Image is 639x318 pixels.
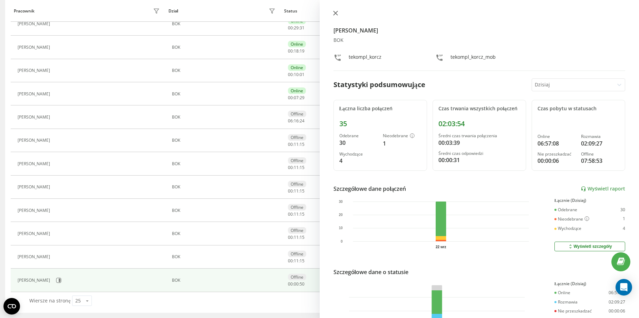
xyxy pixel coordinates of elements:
div: 02:09:27 [609,300,625,305]
div: 00:00:06 [538,157,576,165]
div: Online [288,41,306,47]
span: 18 [294,48,299,54]
div: 06:57:08 [538,139,576,148]
div: : : [288,49,304,54]
span: 00 [288,95,293,101]
div: 1 [623,216,625,222]
span: 00 [294,281,299,287]
div: BOK [172,161,277,166]
div: Nie przeszkadzać [554,309,592,314]
span: 10 [294,72,299,77]
text: 22 wrz [436,245,446,249]
span: 00 [288,258,293,264]
div: 00:03:39 [438,139,520,147]
div: Łącznie (Dzisiaj) [554,198,625,203]
div: Odebrane [554,207,577,212]
text: 30 [339,200,343,204]
div: Status [284,9,297,13]
text: 0 [340,240,342,243]
span: 50 [300,281,304,287]
span: 00 [288,72,293,77]
div: 4 [623,226,625,231]
span: 00 [288,211,293,217]
div: [PERSON_NAME] [18,185,52,189]
div: BOK [172,185,277,189]
div: 02:09:27 [581,139,619,148]
div: [PERSON_NAME] [18,278,52,283]
span: 00 [288,165,293,170]
div: BOK [172,45,277,50]
span: 07 [294,95,299,101]
span: 11 [294,165,299,170]
div: Nieodebrane [383,133,421,139]
div: BOK [172,21,277,26]
div: 02:03:54 [438,120,520,128]
div: 25 [75,297,81,304]
div: : : [288,259,304,263]
div: Łącznie (Dzisiaj) [554,281,625,286]
div: Offline [288,227,306,234]
div: Czas trwania wszystkich połączeń [438,106,520,112]
div: Offline [288,181,306,187]
span: 31 [300,25,304,31]
div: : : [288,282,304,287]
div: : : [288,72,304,77]
span: 00 [288,281,293,287]
span: 00 [288,234,293,240]
span: 19 [300,48,304,54]
button: Wyświetl szczegóły [554,242,625,251]
div: Łączna liczba połączeń [339,106,421,112]
div: Nieodebrane [554,216,589,222]
div: Wychodzące [554,226,581,231]
div: Offline [288,274,306,280]
div: [PERSON_NAME] [18,208,52,213]
span: 15 [300,234,304,240]
div: : : [288,235,304,240]
h4: [PERSON_NAME] [333,26,626,35]
div: BOK [172,254,277,259]
div: 1 [383,139,421,148]
div: 00:00:06 [609,309,625,314]
div: Pracownik [14,9,35,13]
div: tekompl_korcz [349,54,381,64]
div: 06:57:08 [609,290,625,295]
div: 30 [620,207,625,212]
div: Offline [288,157,306,164]
div: Online [288,87,306,94]
div: Szczegółowe dane połączeń [333,185,406,193]
div: Online [554,290,570,295]
div: Offline [581,152,619,157]
span: 11 [294,234,299,240]
div: Czas pobytu w statusach [538,106,619,112]
div: BOK [172,278,277,283]
div: Odebrane [339,133,378,138]
span: 16 [294,118,299,124]
div: BOK [172,68,277,73]
text: 20 [339,213,343,217]
span: 01 [300,72,304,77]
div: : : [288,165,304,170]
span: 00 [288,48,293,54]
div: Średni czas odpowiedzi [438,151,520,156]
div: Rozmawia [554,300,578,305]
span: 24 [300,118,304,124]
span: 00 [288,188,293,194]
div: Nie przeszkadzać [538,152,576,157]
div: Średni czas trwania połączenia [438,133,520,138]
div: BOK [333,37,626,43]
div: Rozmawia [581,134,619,139]
span: 29 [294,25,299,31]
div: : : [288,26,304,30]
div: Online [288,64,306,71]
div: Offline [288,251,306,257]
span: 29 [300,95,304,101]
div: Wyświetl szczegóły [568,244,612,249]
span: 15 [300,211,304,217]
span: 11 [294,258,299,264]
a: Wyświetl raport [581,186,625,192]
div: Offline [288,111,306,117]
div: Szczegółowe dane o statusie [333,268,408,276]
span: 15 [300,165,304,170]
div: : : [288,119,304,123]
div: : : [288,212,304,217]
